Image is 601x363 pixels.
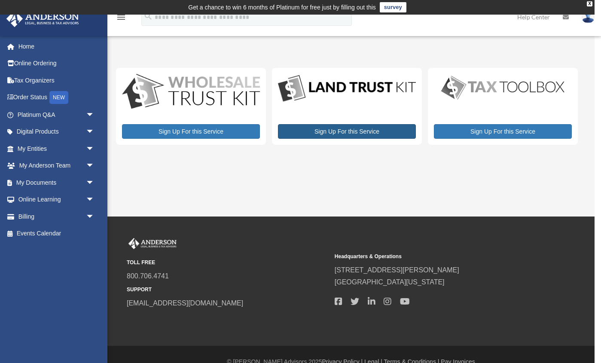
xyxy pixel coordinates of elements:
[127,285,329,294] small: SUPPORT
[188,2,376,12] div: Get a chance to win 6 months of Platinum for free just by filling out this
[335,266,459,274] a: [STREET_ADDRESS][PERSON_NAME]
[6,89,107,107] a: Order StatusNEW
[4,10,82,27] img: Anderson Advisors Platinum Portal
[6,106,107,123] a: Platinum Q&Aarrow_drop_down
[86,157,103,175] span: arrow_drop_down
[116,15,126,22] a: menu
[6,174,107,191] a: My Documentsarrow_drop_down
[587,1,592,6] div: close
[6,72,107,89] a: Tax Organizers
[86,106,103,124] span: arrow_drop_down
[143,12,153,21] i: search
[380,2,406,12] a: survey
[86,140,103,158] span: arrow_drop_down
[6,123,103,140] a: Digital Productsarrow_drop_down
[127,258,329,267] small: TOLL FREE
[6,208,107,225] a: Billingarrow_drop_down
[582,11,595,23] img: User Pic
[49,91,68,104] div: NEW
[86,174,103,192] span: arrow_drop_down
[6,140,107,157] a: My Entitiesarrow_drop_down
[86,123,103,141] span: arrow_drop_down
[127,238,178,249] img: Anderson Advisors Platinum Portal
[86,191,103,209] span: arrow_drop_down
[278,124,416,139] a: Sign Up For this Service
[122,74,260,110] img: WS-Trust-Kit-lgo-1.jpg
[127,272,169,280] a: 800.706.4741
[6,38,107,55] a: Home
[434,124,572,139] a: Sign Up For this Service
[6,157,107,174] a: My Anderson Teamarrow_drop_down
[127,299,243,307] a: [EMAIL_ADDRESS][DOMAIN_NAME]
[116,12,126,22] i: menu
[6,55,107,72] a: Online Ordering
[335,252,537,261] small: Headquarters & Operations
[335,278,445,286] a: [GEOGRAPHIC_DATA][US_STATE]
[6,225,107,242] a: Events Calendar
[434,74,572,101] img: taxtoolbox_new-1.webp
[122,124,260,139] a: Sign Up For this Service
[86,208,103,226] span: arrow_drop_down
[278,74,416,104] img: LandTrust_lgo-1.jpg
[6,191,107,208] a: Online Learningarrow_drop_down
